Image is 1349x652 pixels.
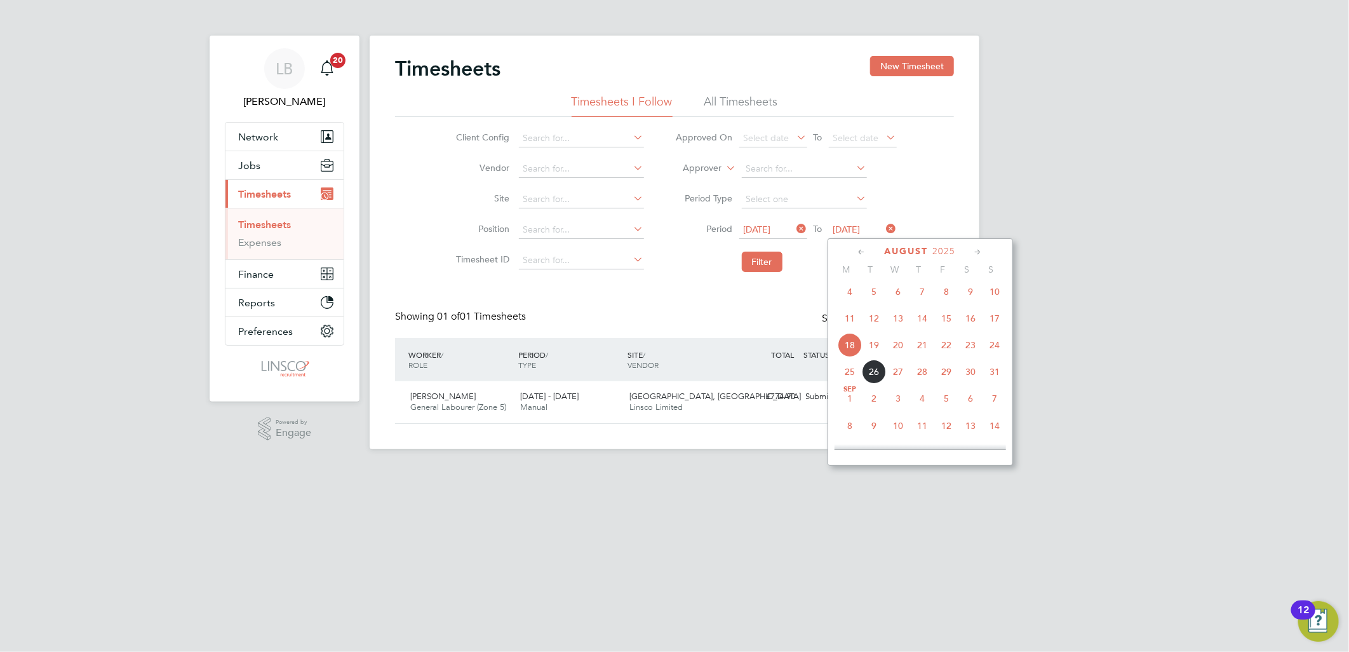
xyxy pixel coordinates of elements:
span: 7 [910,280,934,304]
button: Preferences [225,317,344,345]
span: 26 [862,360,886,384]
span: 22 [934,333,958,357]
span: 12 [862,306,886,330]
span: 30 [958,360,983,384]
span: Select date [833,132,879,144]
span: 24 [983,333,1007,357]
span: 14 [910,306,934,330]
label: Period [676,223,733,234]
span: 2025 [933,246,956,257]
img: linsco-logo-retina.png [258,358,311,379]
span: VENDOR [628,360,659,370]
span: 16 [862,440,886,465]
span: Powered by [276,417,311,428]
span: S [955,264,979,275]
span: 1 [838,386,862,411]
span: W [883,264,907,275]
span: [GEOGRAPHIC_DATA], [GEOGRAPHIC_DATA] [630,391,802,402]
label: Approved On [676,132,733,143]
label: Period Type [676,193,733,204]
label: Position [453,223,510,234]
span: 01 of [437,310,460,323]
span: [DATE] - [DATE] [520,391,579,402]
span: Reports [238,297,275,309]
span: Preferences [238,325,293,337]
span: Select date [744,132,789,144]
span: T [859,264,883,275]
span: LB [276,60,293,77]
span: 6 [886,280,910,304]
button: Reports [225,289,344,316]
label: Timesheet ID [453,254,510,265]
input: Search for... [519,221,644,239]
button: Finance [225,260,344,288]
span: Network [238,131,278,143]
div: 12 [1298,610,1309,627]
button: Filter [742,252,782,272]
span: T [907,264,931,275]
button: Open Resource Center, 12 new notifications [1298,601,1339,642]
span: 8 [934,280,958,304]
div: Timesheets [225,208,344,259]
span: 5 [862,280,886,304]
span: August [885,246,929,257]
span: 17 [983,306,1007,330]
span: 18 [838,333,862,357]
input: Search for... [742,160,867,178]
span: 15 [934,306,958,330]
span: 17 [886,440,910,465]
span: / [643,350,646,360]
span: Engage [276,428,311,438]
span: 01 Timesheets [437,310,526,323]
span: 20 [958,440,983,465]
span: 13 [886,306,910,330]
span: 9 [862,414,886,438]
label: Client Config [453,132,510,143]
a: Powered byEngage [258,417,312,441]
div: Status [822,310,929,328]
span: 6 [958,386,983,411]
span: S [979,264,1003,275]
span: 27 [886,360,910,384]
span: 2 [862,386,886,411]
span: 21 [910,333,934,357]
span: M [835,264,859,275]
div: PERIOD [515,343,625,376]
span: 9 [958,280,983,304]
span: 7 [983,386,1007,411]
span: Timesheets [238,188,291,200]
label: Vendor [453,162,510,173]
div: STATUS [800,343,866,366]
input: Search for... [519,191,644,208]
span: Lauren Butler [225,94,344,109]
span: [DATE] [744,224,771,235]
button: Network [225,123,344,151]
span: 21 [983,440,1007,465]
span: Jobs [238,160,260,172]
span: 28 [910,360,934,384]
span: 10 [886,414,910,438]
span: 20 [886,333,910,357]
li: Timesheets I Follow [572,94,673,117]
span: 23 [958,333,983,357]
input: Search for... [519,130,644,147]
span: 4 [910,386,934,411]
button: Timesheets [225,180,344,208]
div: WORKER [405,343,515,376]
a: Timesheets [238,219,291,231]
div: £774.90 [734,386,800,407]
li: All Timesheets [704,94,778,117]
span: 20 [330,53,346,68]
span: / [546,350,548,360]
span: To [810,221,826,237]
span: Linsco Limited [630,402,683,412]
span: Finance [238,268,274,280]
span: 10 [983,280,1007,304]
span: Sep [838,386,862,393]
span: 19 [862,333,886,357]
nav: Main navigation [210,36,359,402]
span: Manual [520,402,547,412]
span: 12 [934,414,958,438]
div: Showing [395,310,528,323]
span: 13 [958,414,983,438]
